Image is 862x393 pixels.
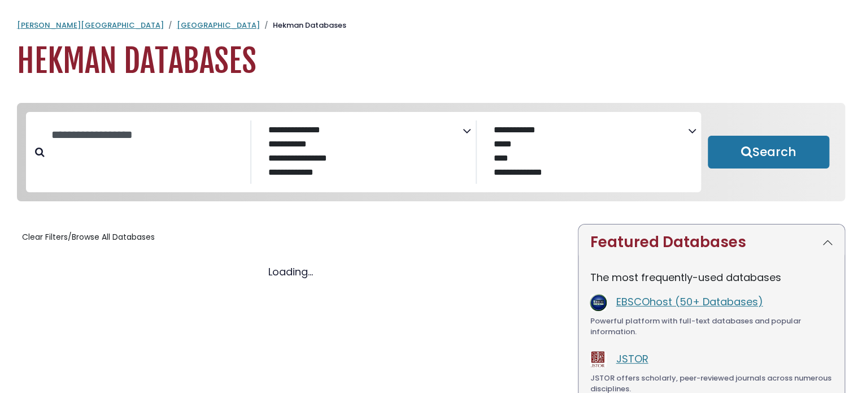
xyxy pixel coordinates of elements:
div: Powerful platform with full-text databases and popular information. [590,316,833,338]
a: [GEOGRAPHIC_DATA] [177,20,260,31]
select: Database Vendors Filter [486,122,688,184]
li: Hekman Databases [260,20,346,31]
div: Loading... [17,264,564,279]
input: Search database by title or keyword [45,126,250,144]
h1: Hekman Databases [17,42,845,80]
a: EBSCOhost (50+ Databases) [616,295,763,309]
p: The most frequently-used databases [590,270,833,285]
nav: Search filters [17,103,845,202]
button: Featured Databases [578,224,844,260]
a: [PERSON_NAME][GEOGRAPHIC_DATA] [17,20,164,31]
button: Submit for Search Results [708,136,829,169]
button: Clear Filters/Browse All Databases [17,228,160,246]
select: Database Subject Filter [260,122,463,184]
nav: breadcrumb [17,20,845,31]
a: JSTOR [616,352,648,366]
